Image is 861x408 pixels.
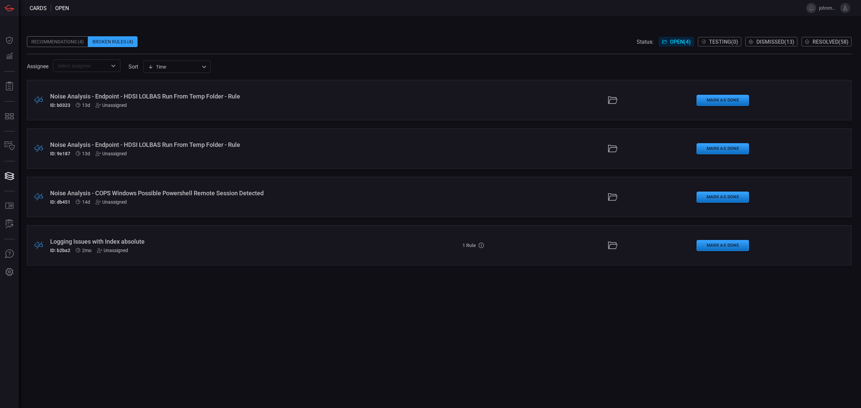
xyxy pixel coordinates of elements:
span: Aug 05, 2025 10:31 AM [82,151,90,156]
button: Rule Catalog [1,198,17,214]
span: Assignee [27,63,48,70]
label: sort [128,64,138,70]
button: Reports [1,78,17,94]
input: Select assignee [55,62,107,70]
h5: ID: 9e187 [50,151,70,156]
div: Time [148,64,200,70]
h5: ID: db451 [50,199,70,205]
div: Unassigned [96,103,127,108]
div: Noise Analysis - Endpoint - HDSI LOLBAS Run From Temp Folder - Rule [50,93,371,100]
h5: ID: b2ba2 [50,248,70,253]
button: MITRE - Detection Posture [1,108,17,124]
div: Noise Analysis - COPS Windows Possible Powershell Remote Session Detected [50,190,371,197]
span: Cards [30,5,47,11]
span: Resolved ( 58 ) [813,39,849,45]
button: Resolved(58) [801,37,852,46]
span: Aug 04, 2025 12:43 PM [82,199,90,205]
button: Dashboard [1,32,17,48]
button: Open [109,61,118,71]
span: Status: [637,39,653,45]
button: Open(4) [659,37,694,46]
span: Aug 05, 2025 10:31 AM [82,103,90,108]
div: Recommendations (4) [27,36,88,47]
div: Unassigned [96,199,127,205]
button: Mark as Done [697,95,749,106]
span: open [55,5,69,11]
div: Logging Issues with Index absolute [50,238,371,245]
button: Mark as Done [697,192,749,203]
button: Detections [1,48,17,65]
span: Dismissed ( 13 ) [756,39,794,45]
button: ALERT ANALYSIS [1,216,17,232]
button: Inventory [1,138,17,154]
button: Ask Us A Question [1,246,17,262]
h5: ID: b0323 [50,103,70,108]
span: Jun 05, 2025 6:08 AM [82,248,91,253]
div: Broken Rules (4) [88,36,138,47]
div: Noise Analysis - Endpoint - HDSI LOLBAS Run From Temp Folder - Rule [50,141,371,148]
span: Testing ( 0 ) [709,39,738,45]
span: johnmoore [819,5,837,11]
button: Mark as Done [697,240,749,251]
span: Open ( 4 ) [670,39,691,45]
h5: 1 Rule [462,243,476,248]
button: Dismissed(13) [745,37,797,46]
button: Testing(0) [698,37,741,46]
button: Mark as Done [697,143,749,154]
div: Unassigned [96,151,127,156]
div: Unassigned [97,248,128,253]
button: Cards [1,168,17,184]
button: Preferences [1,264,17,280]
